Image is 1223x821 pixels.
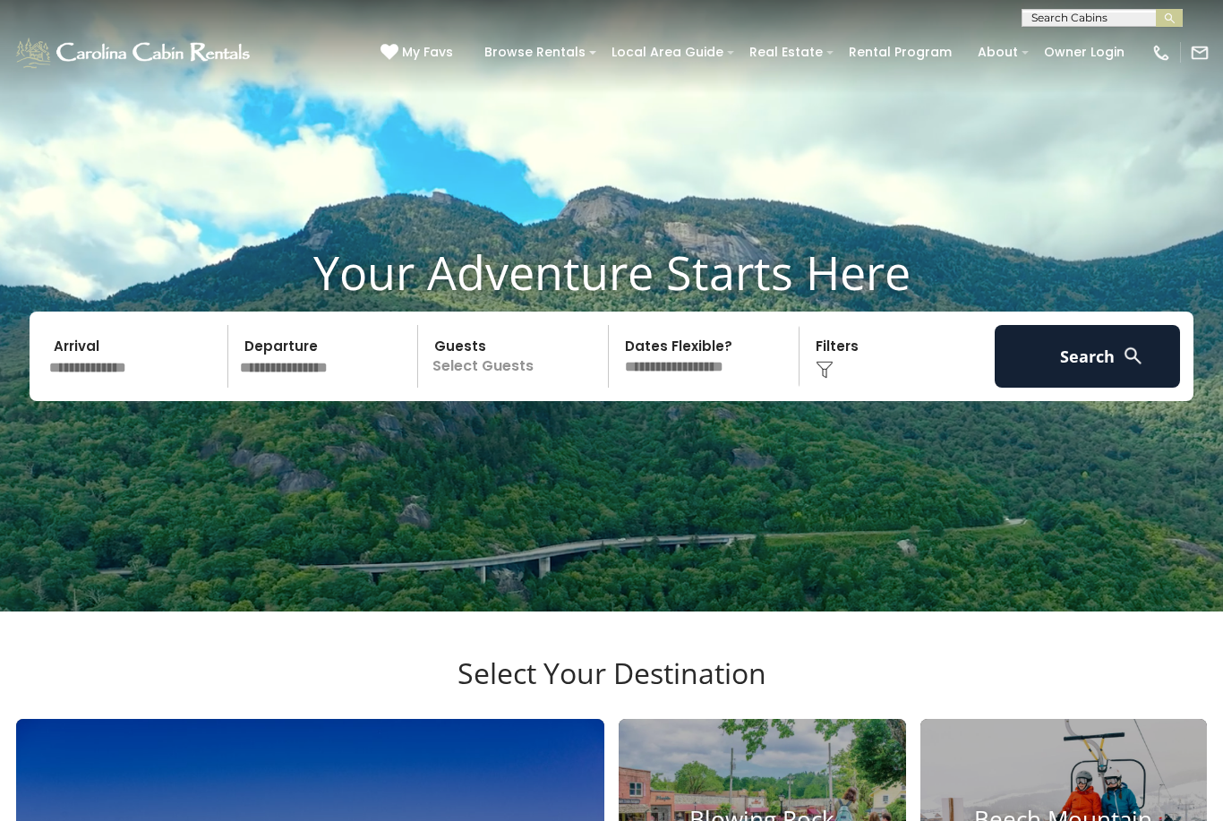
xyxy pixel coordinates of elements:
img: phone-regular-white.png [1151,43,1171,63]
span: My Favs [402,43,453,62]
a: Real Estate [740,38,832,66]
img: search-regular-white.png [1122,345,1144,367]
p: Select Guests [423,325,608,388]
a: Local Area Guide [603,38,732,66]
a: My Favs [381,43,458,63]
a: Browse Rentals [475,38,594,66]
button: Search [995,325,1180,388]
img: mail-regular-white.png [1190,43,1210,63]
a: Rental Program [840,38,961,66]
h1: Your Adventure Starts Here [13,244,1210,300]
a: About [969,38,1027,66]
img: filter--v1.png [816,361,834,379]
h3: Select Your Destination [13,656,1210,719]
img: White-1-1-2.png [13,35,255,71]
a: Owner Login [1035,38,1133,66]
